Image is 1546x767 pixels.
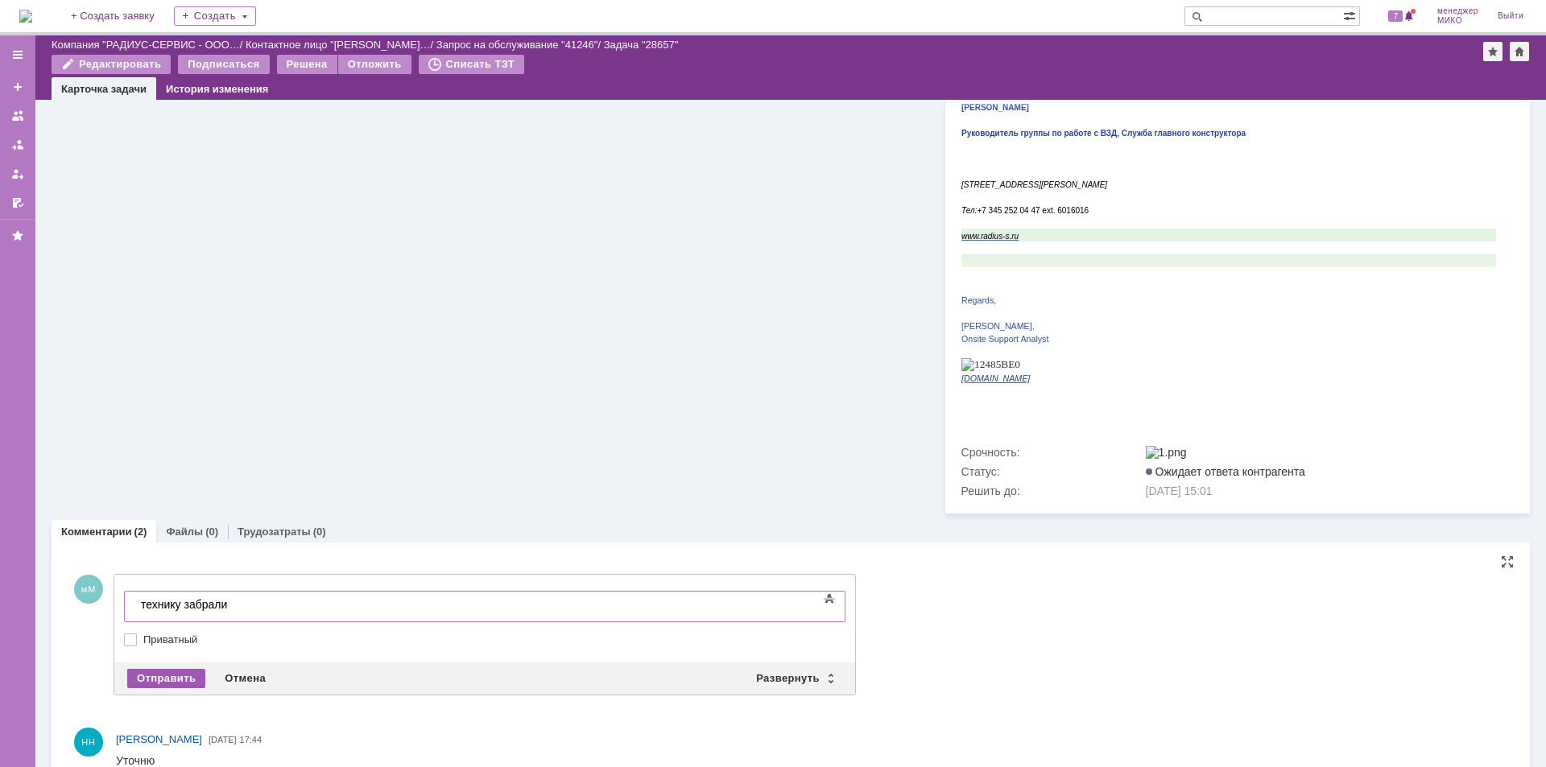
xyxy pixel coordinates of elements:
div: Решить до: [961,485,1143,497]
span: Показать панель инструментов [820,589,839,608]
span: Ожидает ответа контрагента [1146,465,1305,478]
a: Компания "РАДИУС-СЕРВИС - ООО… [52,39,240,51]
span: [PERSON_NAME] [116,733,202,745]
span: 89125805117 [PERSON_NAME] [43,64,209,77]
span: FDN [268,52,291,64]
div: технику забрали [6,6,235,19]
span: [DATE] [209,735,237,744]
div: На всю страницу [1501,555,1514,568]
span: 17:44 [240,735,262,744]
span: [DATE] 15:01 [1146,485,1213,497]
div: Статус: [961,465,1143,478]
div: Создать [174,6,256,26]
a: Контактное лицо "[PERSON_NAME]… [246,39,431,51]
img: 1.png [1146,446,1187,459]
span: BM [226,52,243,64]
span: 7 [1388,10,1403,22]
div: / [436,39,604,51]
div: Сделать домашней страницей [1510,42,1529,61]
span: u [53,312,58,321]
div: (0) [205,526,218,538]
a: Трудозатраты [238,526,311,538]
div: (2) [134,526,147,538]
span: Расширенный поиск [1343,7,1359,23]
span: , [32,376,35,386]
div: / [246,39,436,51]
div: Задача "28657" [604,39,679,51]
span: 5100 [243,52,268,64]
a: Комментарии [61,526,132,538]
a: Перейти на домашнюю страницу [19,10,32,23]
label: Приватный [143,633,842,646]
a: Заявки в моей ответственности [5,132,31,158]
a: Карточка задачи [61,83,147,95]
img: logo [19,10,32,23]
a: Мои заявки [5,161,31,187]
span: мМ [74,575,103,604]
div: (0) [313,526,326,538]
a: Заявки на командах [5,103,31,129]
span: менеджер [1437,6,1478,16]
span: Pantum [184,52,222,64]
a: [PERSON_NAME] [116,732,202,748]
a: История изменения [166,83,268,95]
div: Добавить в избранное [1483,42,1503,61]
a: Запрос на обслуживание "41246" [436,39,598,51]
a: Мои согласования [5,190,31,216]
a: Создать заявку [5,74,31,100]
a: Файлы [166,526,203,538]
span: +7 345 252 04 47 ext. 6016016 [15,287,127,295]
div: / [52,39,246,51]
div: Срочность: [961,446,1143,459]
span: МИКО [1437,16,1478,26]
